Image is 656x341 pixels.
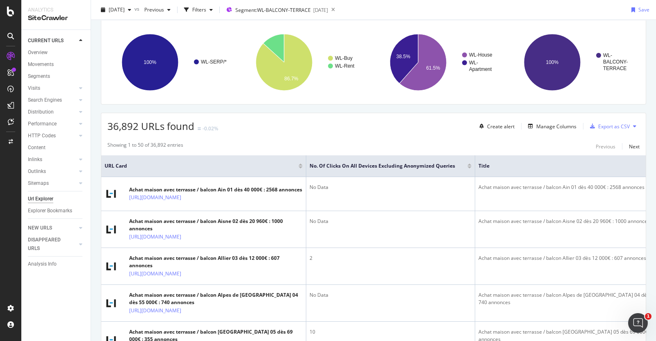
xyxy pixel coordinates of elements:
[105,223,118,236] img: main image
[28,260,85,268] a: Analysis Info
[28,84,40,93] div: Visits
[105,162,296,170] span: URL Card
[628,3,649,16] button: Save
[28,72,50,81] div: Segments
[198,127,201,130] img: Equal
[28,207,85,215] a: Explorer Bookmarks
[241,27,371,98] svg: A chart.
[469,66,492,72] text: Apartment
[28,14,84,23] div: SiteCrawler
[628,313,648,333] iframe: Intercom live chat
[28,224,77,232] a: NEW URLS
[596,143,615,150] div: Previous
[28,96,62,105] div: Search Engines
[28,167,77,176] a: Outlinks
[28,155,42,164] div: Inlinks
[376,27,506,98] svg: A chart.
[28,48,48,57] div: Overview
[335,63,355,69] text: WL-Rent
[525,121,576,131] button: Manage Columns
[28,132,56,140] div: HTTP Codes
[129,291,303,306] div: Achat maison avec terrasse / balcon Alpes de [GEOGRAPHIC_DATA] 04 dès 55 000€ : 740 annonces
[109,6,125,13] span: 2025 Sep. 19th
[310,255,471,262] div: 2
[28,60,85,69] a: Movements
[310,184,471,191] div: No Data
[28,108,54,116] div: Distribution
[28,60,54,69] div: Movements
[129,307,181,315] a: [URL][DOMAIN_NAME]
[129,218,303,232] div: Achat maison avec terrasse / balcon Aisne 02 dès 20 960€ : 1000 annonces
[105,297,118,310] img: main image
[181,3,216,16] button: Filters
[629,141,640,151] button: Next
[335,55,353,61] text: WL-Buy
[396,54,410,59] text: 38.5%
[203,125,218,132] div: -0.02%
[105,260,118,273] img: main image
[28,167,46,176] div: Outlinks
[129,255,303,269] div: Achat maison avec terrasse / balcon Allier 03 dès 12 000€ : 607 annonces
[28,155,77,164] a: Inlinks
[28,236,77,253] a: DISAPPEARED URLS
[28,224,52,232] div: NEW URLS
[129,270,181,278] a: [URL][DOMAIN_NAME]
[28,120,57,128] div: Performance
[28,84,77,93] a: Visits
[28,207,72,215] div: Explorer Bookmarks
[536,123,576,130] div: Manage Columns
[144,59,157,65] text: 100%
[105,187,118,200] img: main image
[313,7,328,14] div: [DATE]
[476,120,515,133] button: Create alert
[107,119,194,133] span: 36,892 URLs found
[28,108,77,116] a: Distribution
[469,60,478,66] text: WL-
[284,76,298,82] text: 86.7%
[28,195,85,203] a: Url Explorer
[129,193,181,202] a: [URL][DOMAIN_NAME]
[645,313,651,320] span: 1
[510,27,640,98] svg: A chart.
[310,218,471,225] div: No Data
[603,66,626,71] text: TERRACE
[28,195,53,203] div: Url Explorer
[28,36,77,45] a: CURRENT URLS
[98,3,134,16] button: [DATE]
[310,291,471,299] div: No Data
[28,236,69,253] div: DISAPPEARED URLS
[107,27,237,98] svg: A chart.
[587,120,630,133] button: Export as CSV
[28,120,77,128] a: Performance
[192,6,206,13] div: Filters
[310,328,471,336] div: 10
[28,96,77,105] a: Search Engines
[129,233,181,241] a: [URL][DOMAIN_NAME]
[426,65,440,71] text: 61.5%
[28,48,85,57] a: Overview
[487,123,515,130] div: Create alert
[546,59,559,65] text: 100%
[107,141,183,151] div: Showing 1 to 50 of 36,892 entries
[235,7,311,14] span: Segment: WL-BALCONY-TERRACE
[223,3,328,16] button: Segment:WL-BALCONY-TERRACE[DATE]
[28,179,77,188] a: Sitemaps
[141,6,164,13] span: Previous
[28,72,85,81] a: Segments
[603,59,628,65] text: BALCONY-
[28,132,77,140] a: HTTP Codes
[28,36,64,45] div: CURRENT URLS
[469,52,492,58] text: WL-House
[28,143,85,152] a: Content
[201,59,227,65] text: WL-SERP/*
[596,141,615,151] button: Previous
[603,52,612,58] text: WL-
[28,260,57,268] div: Analysis Info
[598,123,630,130] div: Export as CSV
[310,162,455,170] span: No. of Clicks On All Devices excluding anonymized queries
[141,3,174,16] button: Previous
